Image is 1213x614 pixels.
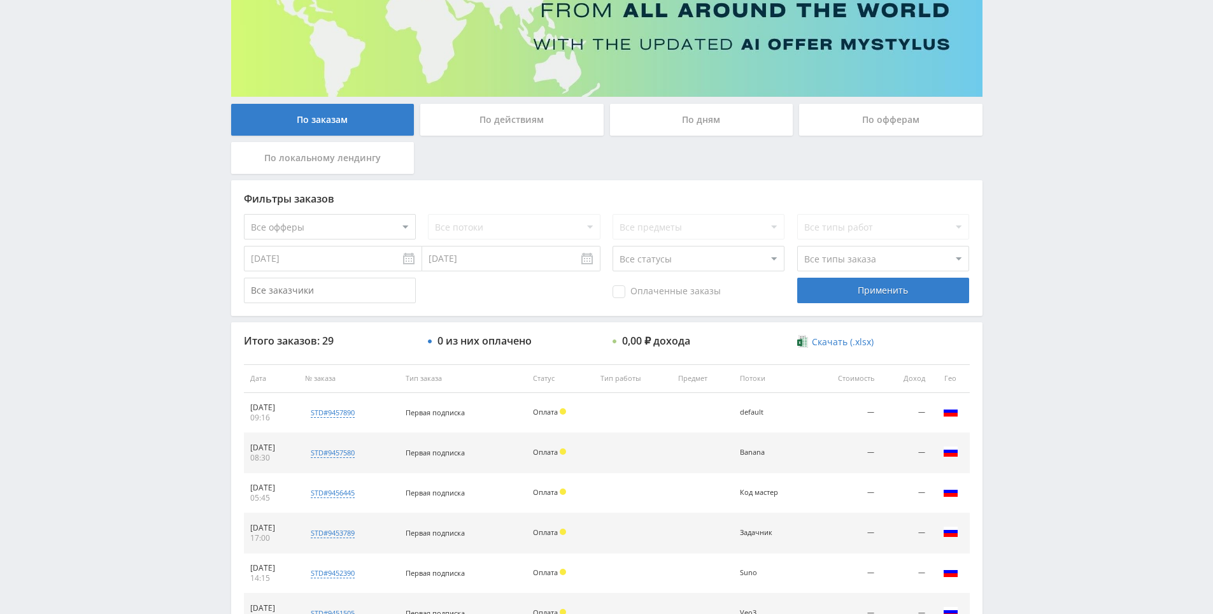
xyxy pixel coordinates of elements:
[740,448,797,457] div: Banana
[533,447,558,457] span: Оплата
[613,285,721,298] span: Оплаченные заказы
[406,568,465,578] span: Первая подписка
[812,337,874,347] span: Скачать (.xlsx)
[943,524,958,539] img: rus.png
[250,563,293,573] div: [DATE]
[740,569,797,577] div: Suno
[932,364,970,393] th: Гео
[881,513,932,553] td: —
[437,335,532,346] div: 0 из них оплачено
[250,573,293,583] div: 14:15
[311,488,355,498] div: std#9456445
[399,364,527,393] th: Тип заказа
[250,603,293,613] div: [DATE]
[560,569,566,575] span: Холд
[943,404,958,419] img: rus.png
[881,433,932,473] td: —
[533,568,558,577] span: Оплата
[560,489,566,495] span: Холд
[809,433,881,473] td: —
[250,493,293,503] div: 05:45
[672,364,734,393] th: Предмет
[740,408,797,417] div: default
[943,564,958,580] img: rus.png
[250,533,293,543] div: 17:00
[809,393,881,433] td: —
[311,448,355,458] div: std#9457580
[797,336,874,348] a: Скачать (.xlsx)
[594,364,672,393] th: Тип работы
[311,408,355,418] div: std#9457890
[244,335,416,346] div: Итого заказов: 29
[231,142,415,174] div: По локальному лендингу
[406,488,465,497] span: Первая подписка
[250,523,293,533] div: [DATE]
[734,364,809,393] th: Потоки
[420,104,604,136] div: По действиям
[560,448,566,455] span: Холд
[311,568,355,578] div: std#9452390
[244,278,416,303] input: Все заказчики
[943,484,958,499] img: rus.png
[943,444,958,459] img: rus.png
[533,487,558,497] span: Оплата
[809,513,881,553] td: —
[809,473,881,513] td: —
[881,473,932,513] td: —
[881,364,932,393] th: Доход
[250,453,293,463] div: 08:30
[610,104,793,136] div: По дням
[406,448,465,457] span: Первая подписка
[622,335,690,346] div: 0,00 ₽ дохода
[250,443,293,453] div: [DATE]
[560,529,566,535] span: Холд
[244,364,299,393] th: Дата
[799,104,982,136] div: По офферам
[250,483,293,493] div: [DATE]
[809,553,881,594] td: —
[881,553,932,594] td: —
[533,527,558,537] span: Оплата
[740,489,797,497] div: Код мастер
[797,278,969,303] div: Применить
[299,364,399,393] th: № заказа
[250,403,293,413] div: [DATE]
[560,408,566,415] span: Холд
[740,529,797,537] div: Задачник
[406,408,465,417] span: Первая подписка
[527,364,594,393] th: Статус
[250,413,293,423] div: 09:16
[231,104,415,136] div: По заказам
[881,393,932,433] td: —
[244,193,970,204] div: Фильтры заказов
[809,364,881,393] th: Стоимость
[533,407,558,417] span: Оплата
[797,335,808,348] img: xlsx
[406,528,465,538] span: Первая подписка
[311,528,355,538] div: std#9453789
